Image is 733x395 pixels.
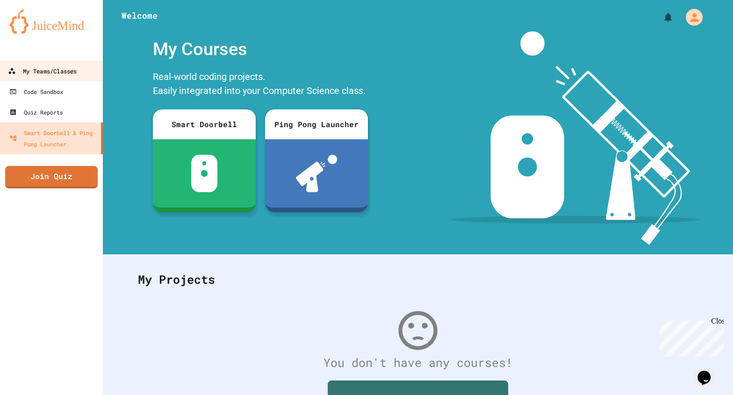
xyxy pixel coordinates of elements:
div: My Notifications [645,9,676,25]
div: My Projects [129,261,707,298]
div: Smart Doorbell [153,109,256,139]
div: My Courses [148,31,373,67]
iframe: chat widget [655,317,724,357]
div: Smart Doorbell & Ping Pong Launcher [9,127,97,150]
div: Ping Pong Launcher [265,109,368,139]
img: sdb-white.svg [191,155,218,192]
div: Real-world coding projects. Easily integrated into your Computer Science class. [148,67,373,102]
div: Chat with us now!Close [4,4,65,59]
div: Quiz Reports [9,107,63,118]
div: You don't have any courses! [129,354,707,372]
div: My Teams/Classes [8,65,77,77]
a: Join Quiz [5,166,98,188]
img: logo-orange.svg [9,9,93,34]
img: ppl-with-ball.png [296,155,338,192]
div: Code Sandbox [9,86,63,97]
div: My Account [676,7,705,28]
iframe: chat widget [694,358,724,386]
img: banner-image-my-projects.png [450,31,701,245]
